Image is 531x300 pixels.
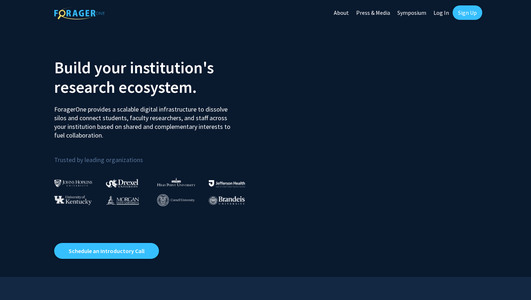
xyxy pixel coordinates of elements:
h2: Build your institution's research ecosystem. [54,58,260,97]
img: Johns Hopkins University [54,179,92,187]
img: Morgan State University [106,195,139,205]
img: ForagerOne Logo [54,7,105,19]
img: High Point University [157,178,195,186]
a: Opens in a new tab [54,243,159,259]
img: Cornell University [157,194,195,206]
p: ForagerOne provides a scalable digital infrastructure to dissolve silos and connect students, fac... [54,100,236,140]
img: Thomas Jefferson University [209,180,245,187]
img: University of Kentucky [54,195,92,205]
a: Sign Up [453,5,482,20]
p: Trusted by leading organizations [54,145,260,165]
img: Drexel University [106,179,138,187]
img: Brandeis University [209,196,245,205]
